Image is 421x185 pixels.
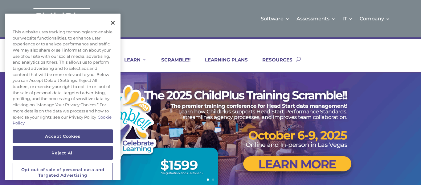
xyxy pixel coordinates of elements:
a: Company [360,6,390,31]
a: Assessments [296,6,336,31]
a: LEARN [116,57,147,72]
button: Reject All [13,146,113,160]
div: Cookie banner [5,14,121,180]
button: Accept Cookies [13,129,113,143]
a: IT [342,6,353,31]
div: This website uses tracking technologies to enable our website functionalities, to enhance user ex... [5,26,121,129]
a: SCRAMBLE!! [153,57,190,72]
a: 1 [207,179,209,181]
button: Opt out of sale of personal data and Targeted Advertising [13,163,113,182]
button: Close [106,16,120,30]
a: 2 [212,179,214,181]
a: Software [261,6,290,31]
a: RESOURCES [255,57,292,72]
a: LEARNING PLANS [197,57,248,72]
